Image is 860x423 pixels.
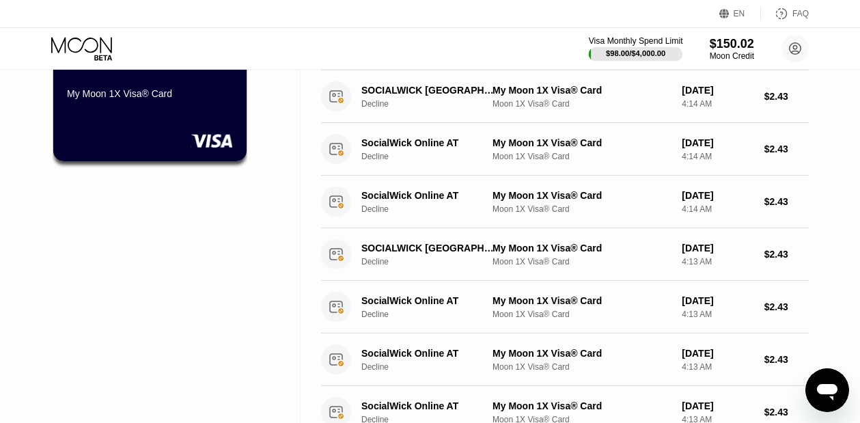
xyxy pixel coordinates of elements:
div: 4:14 AM [682,99,753,109]
div: Decline [361,257,506,267]
div: SocialWick Online ATDeclineMy Moon 1X Visa® CardMoon 1X Visa® Card[DATE]4:13 AM$2.43 [321,281,809,333]
div: [DATE] [682,190,753,201]
div: SocialWick Online AT [361,348,496,359]
div: Decline [361,362,506,372]
div: Decline [361,204,506,214]
div: SOCIALWICK [GEOGRAPHIC_DATA] ATDeclineMy Moon 1X Visa® CardMoon 1X Visa® Card[DATE]4:13 AM$2.43 [321,228,809,281]
div: SocialWick Online AT [361,137,496,148]
div: Decline [361,99,506,109]
div: $150.02 [710,37,754,51]
div: 4:14 AM [682,204,753,214]
div: $2.00● ● ● ●2339My Moon 1X Visa® Card [53,39,247,161]
div: [DATE] [682,85,753,96]
div: SocialWick Online AT [361,400,496,411]
div: [DATE] [682,400,753,411]
div: FAQ [792,9,809,18]
div: Moon 1X Visa® Card [493,310,671,319]
div: Moon 1X Visa® Card [493,99,671,109]
div: Moon 1X Visa® Card [493,204,671,214]
div: Decline [361,310,506,319]
div: My Moon 1X Visa® Card [493,400,671,411]
div: $2.43 [764,249,809,260]
div: My Moon 1X Visa® Card [493,190,671,201]
div: 4:13 AM [682,362,753,372]
div: $2.43 [764,196,809,207]
div: Moon 1X Visa® Card [493,152,671,161]
div: My Moon 1X Visa® Card [67,88,233,99]
div: $2.43 [764,407,809,418]
div: 4:13 AM [682,310,753,319]
div: SOCIALWICK [GEOGRAPHIC_DATA] AT [361,85,496,96]
div: [DATE] [682,348,753,359]
div: $150.02Moon Credit [710,37,754,61]
div: SocialWick Online AT [361,190,496,201]
div: SOCIALWICK [GEOGRAPHIC_DATA] AT [361,243,496,254]
div: $2.43 [764,144,809,154]
div: Moon 1X Visa® Card [493,257,671,267]
div: 4:13 AM [682,257,753,267]
div: EN [719,7,761,21]
div: [DATE] [682,137,753,148]
div: My Moon 1X Visa® Card [493,85,671,96]
div: SocialWick Online ATDeclineMy Moon 1X Visa® CardMoon 1X Visa® Card[DATE]4:14 AM$2.43 [321,123,809,176]
div: SocialWick Online AT [361,295,496,306]
div: $98.00 / $4,000.00 [606,49,665,57]
div: [DATE] [682,243,753,254]
div: Visa Monthly Spend Limit [589,36,683,46]
div: 4:14 AM [682,152,753,161]
div: EN [734,9,745,18]
div: $2.43 [764,91,809,102]
div: Moon 1X Visa® Card [493,362,671,372]
div: $2.43 [764,354,809,365]
div: SocialWick Online ATDeclineMy Moon 1X Visa® CardMoon 1X Visa® Card[DATE]4:14 AM$2.43 [321,176,809,228]
div: FAQ [761,7,809,21]
div: Decline [361,152,506,161]
div: SOCIALWICK [GEOGRAPHIC_DATA] ATDeclineMy Moon 1X Visa® CardMoon 1X Visa® Card[DATE]4:14 AM$2.43 [321,70,809,123]
div: My Moon 1X Visa® Card [493,137,671,148]
div: My Moon 1X Visa® Card [493,348,671,359]
div: SocialWick Online ATDeclineMy Moon 1X Visa® CardMoon 1X Visa® Card[DATE]4:13 AM$2.43 [321,333,809,386]
iframe: Button to launch messaging window [805,368,849,412]
div: [DATE] [682,295,753,306]
div: Moon Credit [710,51,754,61]
div: $2.43 [764,301,809,312]
div: Visa Monthly Spend Limit$98.00/$4,000.00 [589,36,682,61]
div: My Moon 1X Visa® Card [493,295,671,306]
div: My Moon 1X Visa® Card [493,243,671,254]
